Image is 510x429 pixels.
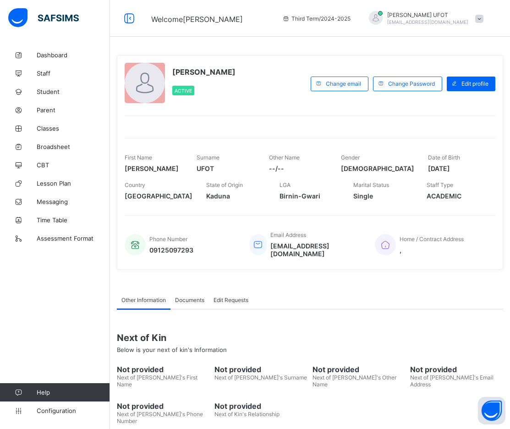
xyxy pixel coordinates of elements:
[280,181,291,188] span: LGA
[121,297,166,303] span: Other Information
[37,106,110,114] span: Parent
[37,88,110,95] span: Student
[214,297,248,303] span: Edit Requests
[149,246,193,254] span: 09125097293
[37,235,110,242] span: Assessment Format
[197,165,255,172] span: UFOT
[428,154,460,161] span: Date of Birth
[175,88,192,93] span: Active
[269,165,327,172] span: --/--
[37,161,110,169] span: CBT
[313,374,396,388] span: Next of [PERSON_NAME]'s Other Name
[37,70,110,77] span: Staff
[151,15,243,24] span: Welcome [PERSON_NAME]
[37,198,110,205] span: Messaging
[117,365,210,374] span: Not provided
[388,80,435,87] span: Change Password
[117,374,197,388] span: Next of [PERSON_NAME]'s First Name
[313,365,406,374] span: Not provided
[427,192,486,200] span: ACADEMIC
[125,192,192,200] span: [GEOGRAPHIC_DATA]
[149,236,187,242] span: Phone Number
[37,389,110,396] span: Help
[341,154,360,161] span: Gender
[37,216,110,224] span: Time Table
[37,51,110,59] span: Dashboard
[400,236,464,242] span: Home / Contract Address
[353,192,413,200] span: Single
[206,192,266,200] span: Kaduna
[175,297,204,303] span: Documents
[427,181,453,188] span: Staff Type
[387,11,468,18] span: [PERSON_NAME] UFOT
[37,407,110,414] span: Configuration
[117,332,503,343] span: Next of Kin
[360,11,488,26] div: GABRIELUFOT
[125,154,152,161] span: First Name
[353,181,389,188] span: Marital Status
[410,374,494,388] span: Next of [PERSON_NAME]'s Email Address
[269,154,300,161] span: Other Name
[341,165,414,172] span: [DEMOGRAPHIC_DATA]
[214,374,307,381] span: Next of [PERSON_NAME]'s Surname
[280,192,339,200] span: Birnin-Gwari
[400,246,464,254] span: ,
[428,165,486,172] span: [DATE]
[461,80,488,87] span: Edit profile
[214,411,280,418] span: Next of Kin's Relationship
[214,401,307,411] span: Not provided
[117,346,227,353] span: Below is your next of kin's Information
[37,143,110,150] span: Broadsheet
[172,67,236,77] span: [PERSON_NAME]
[206,181,243,188] span: State of Origin
[282,15,351,22] span: session/term information
[117,411,203,424] span: Next of [PERSON_NAME]'s Phone Number
[410,365,503,374] span: Not provided
[125,181,145,188] span: Country
[270,242,361,258] span: [EMAIL_ADDRESS][DOMAIN_NAME]
[270,231,306,238] span: Email Address
[37,180,110,187] span: Lesson Plan
[214,365,307,374] span: Not provided
[387,19,468,25] span: [EMAIL_ADDRESS][DOMAIN_NAME]
[197,154,219,161] span: Surname
[8,8,79,27] img: safsims
[117,401,210,411] span: Not provided
[478,397,505,424] button: Open asap
[37,125,110,132] span: Classes
[326,80,361,87] span: Change email
[125,165,183,172] span: [PERSON_NAME]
